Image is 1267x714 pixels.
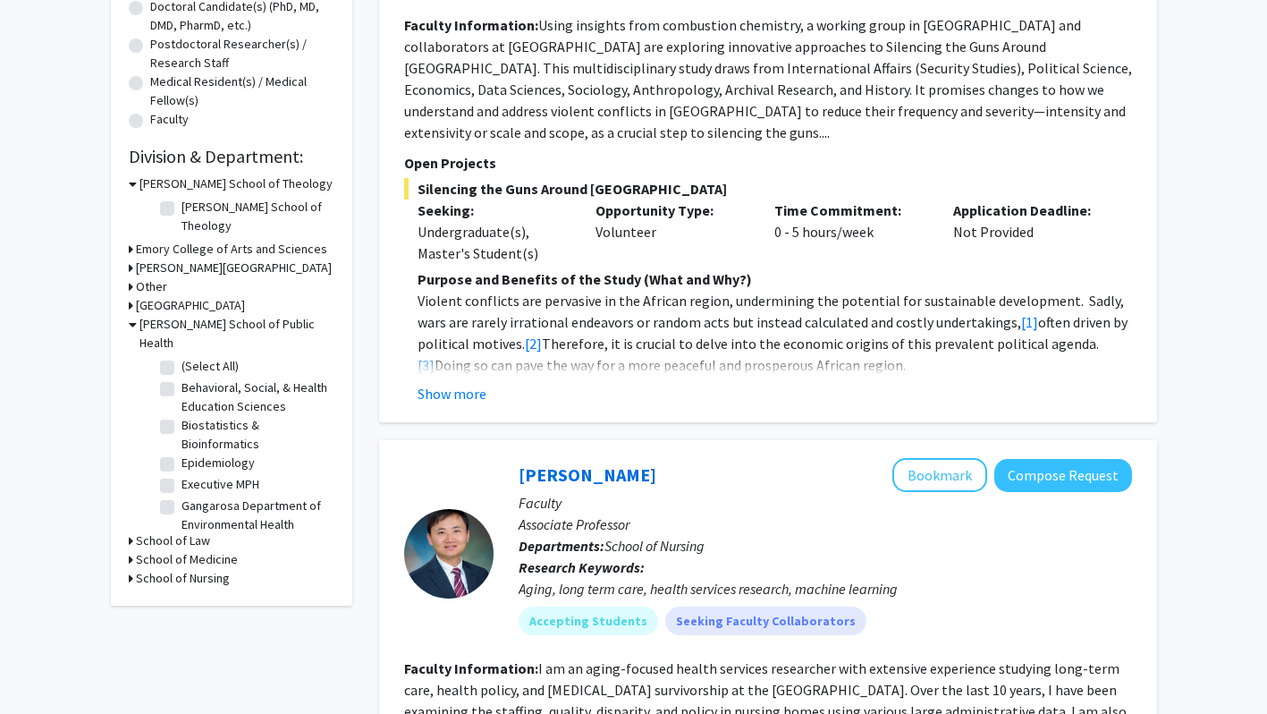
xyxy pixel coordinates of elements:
[13,633,76,701] iframe: Chat
[136,259,332,277] h3: [PERSON_NAME][GEOGRAPHIC_DATA]
[418,200,570,221] p: Seeking:
[994,459,1132,492] button: Compose Request to Huiwen Xu
[519,463,656,486] a: [PERSON_NAME]
[404,16,538,34] b: Faculty Information:
[953,200,1105,221] p: Application Deadline:
[182,475,259,494] label: Executive MPH
[136,531,210,550] h3: School of Law
[139,315,334,353] h3: [PERSON_NAME] School of Public Health
[418,383,486,404] button: Show more
[519,607,658,635] mat-chip: Accepting Students
[182,357,239,376] label: (Select All)
[129,146,334,167] h2: Division & Department:
[404,659,538,677] b: Faculty Information:
[150,35,334,72] label: Postdoctoral Researcher(s) / Research Staff
[519,514,1132,535] p: Associate Professor
[418,270,752,288] strong: Purpose and Benefits of the Study (What and Why?)
[139,174,333,193] h3: [PERSON_NAME] School of Theology
[665,607,866,635] mat-chip: Seeking Faculty Collaborators
[892,458,987,492] button: Add Huiwen Xu to Bookmarks
[519,558,645,576] b: Research Keywords:
[182,416,330,454] label: Biostatistics & Bioinformatics
[136,277,167,296] h3: Other
[519,492,1132,514] p: Faculty
[418,356,435,374] a: [3]
[761,200,940,264] div: 0 - 5 hours/week
[136,240,327,259] h3: Emory College of Arts and Sciences
[136,569,230,588] h3: School of Nursing
[940,200,1119,264] div: Not Provided
[774,200,926,221] p: Time Commitment:
[150,72,334,110] label: Medical Resident(s) / Medical Fellow(s)
[595,200,748,221] p: Opportunity Type:
[1021,313,1038,331] a: [1]
[182,454,255,472] label: Epidemiology
[404,16,1132,141] fg-read-more: Using insights from combustion chemistry, a working group in [GEOGRAPHIC_DATA] and collaborators ...
[136,550,238,569] h3: School of Medicine
[150,110,189,129] label: Faculty
[182,198,330,235] label: [PERSON_NAME] School of Theology
[582,200,761,264] div: Volunteer
[404,178,1132,200] span: Silencing the Guns Around [GEOGRAPHIC_DATA]
[136,296,245,315] h3: [GEOGRAPHIC_DATA]
[418,290,1132,376] p: Violent conflicts are pervasive in the African region, undermining the potential for sustainable ...
[519,578,1132,599] div: Aging, long term care, health services research, machine learning
[525,335,542,353] a: [2]
[182,378,330,416] label: Behavioral, Social, & Health Education Sciences
[404,152,1132,174] p: Open Projects
[182,497,330,534] label: Gangarosa Department of Environmental Health
[418,221,570,264] div: Undergraduate(s), Master's Student(s)
[519,537,604,555] b: Departments:
[604,537,705,555] span: School of Nursing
